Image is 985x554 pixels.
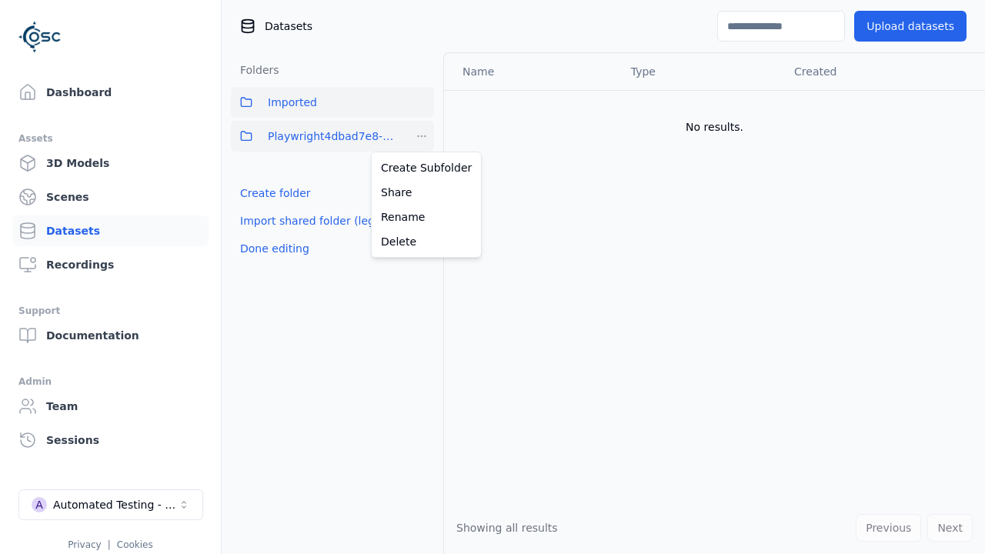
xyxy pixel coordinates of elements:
a: Create Subfolder [375,155,478,180]
a: Rename [375,205,478,229]
a: Delete [375,229,478,254]
a: Share [375,180,478,205]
